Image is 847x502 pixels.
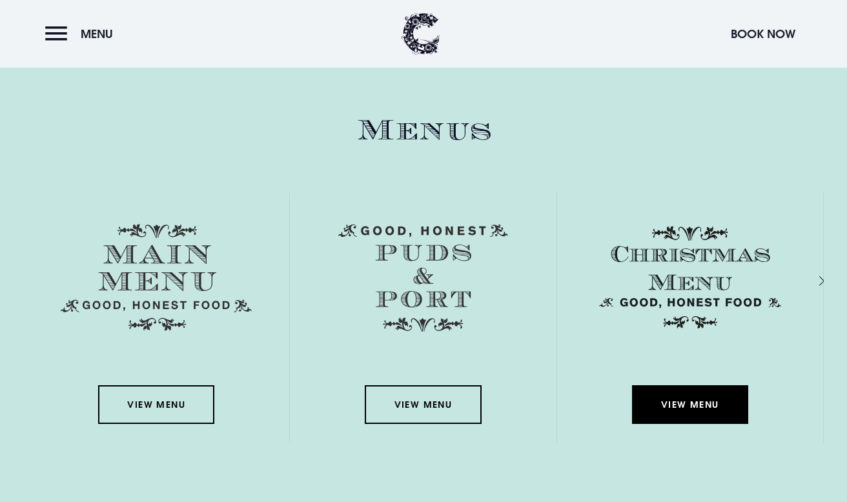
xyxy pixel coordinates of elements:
img: Clandeboye Lodge [402,13,440,55]
img: Menu puds and port [338,224,508,332]
a: View Menu [365,385,481,424]
a: View Menu [632,385,748,424]
button: Menu [45,20,119,48]
img: Menu main menu [61,224,252,331]
a: View Menu [98,385,214,424]
button: Book Now [724,20,802,48]
div: Next slide [802,272,814,290]
span: Menu [81,26,113,41]
h2: Menus [23,114,824,148]
img: Christmas Menu SVG [595,224,786,331]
